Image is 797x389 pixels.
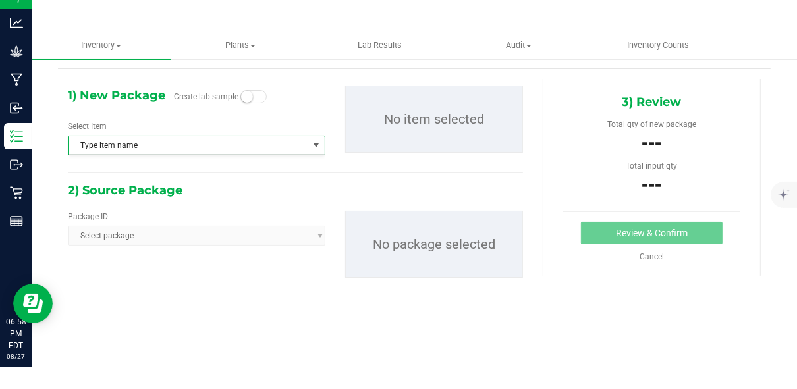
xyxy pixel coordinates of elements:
[10,16,23,30] inline-svg: Analytics
[171,32,310,59] a: Plants
[308,136,325,155] span: select
[10,45,23,58] inline-svg: Grow
[310,32,449,59] a: Lab Results
[640,252,664,261] a: Cancel
[10,101,23,115] inline-svg: Inbound
[13,284,53,323] iframe: Resource center
[642,132,662,153] span: ---
[588,32,727,59] a: Inventory Counts
[626,161,678,170] span: Total input qty
[6,351,26,361] p: 08/27
[174,87,238,107] label: Create lab sample
[581,222,723,244] button: Review & Confirm
[6,316,26,351] p: 06:58 PM EDT
[449,32,588,59] a: Audit
[171,39,309,51] span: Plants
[609,39,707,51] span: Inventory Counts
[346,211,523,277] p: No package selected
[68,120,107,132] label: Select Item
[10,158,23,171] inline-svg: Outbound
[622,92,682,112] span: 3) Review
[346,86,523,152] p: No item selected
[69,136,308,155] span: Type item name
[642,174,662,195] span: ---
[607,120,696,129] span: Total qty of new package
[450,39,588,51] span: Audit
[10,130,23,143] inline-svg: Inventory
[10,215,23,228] inline-svg: Reports
[32,32,171,59] a: Inventory
[10,186,23,199] inline-svg: Retail
[32,39,171,51] span: Inventory
[10,73,23,86] inline-svg: Manufacturing
[340,39,420,51] span: Lab Results
[68,86,165,105] span: 1) New Package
